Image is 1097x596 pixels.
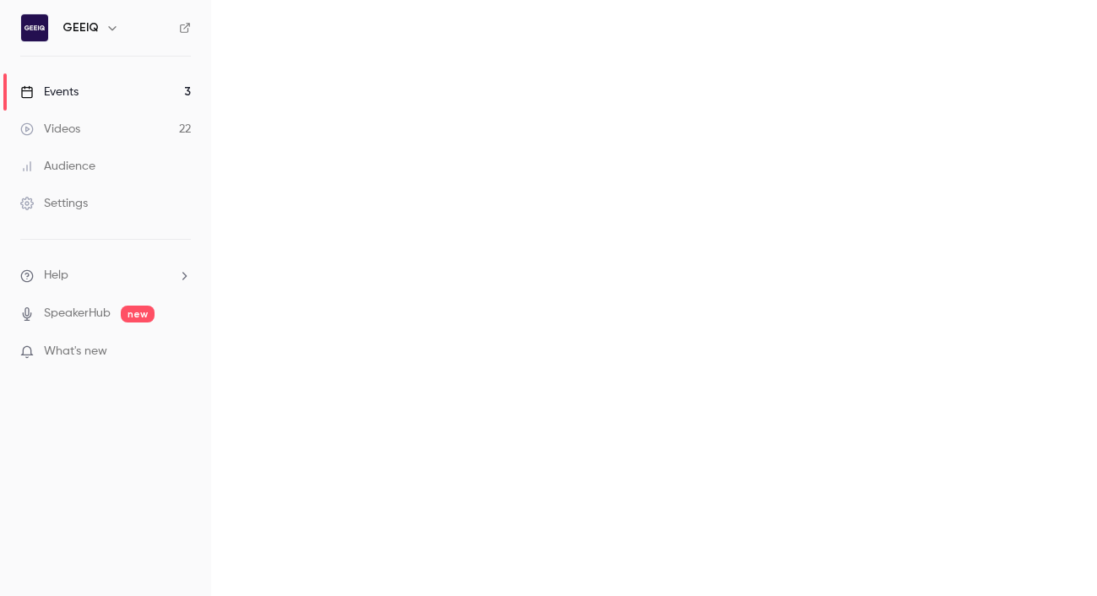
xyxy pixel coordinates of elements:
[44,343,107,360] span: What's new
[44,305,111,322] a: SpeakerHub
[44,267,68,284] span: Help
[21,14,48,41] img: GEEIQ
[62,19,99,36] h6: GEEIQ
[20,84,79,100] div: Events
[121,306,155,322] span: new
[20,195,88,212] div: Settings
[20,267,191,284] li: help-dropdown-opener
[20,158,95,175] div: Audience
[20,121,80,138] div: Videos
